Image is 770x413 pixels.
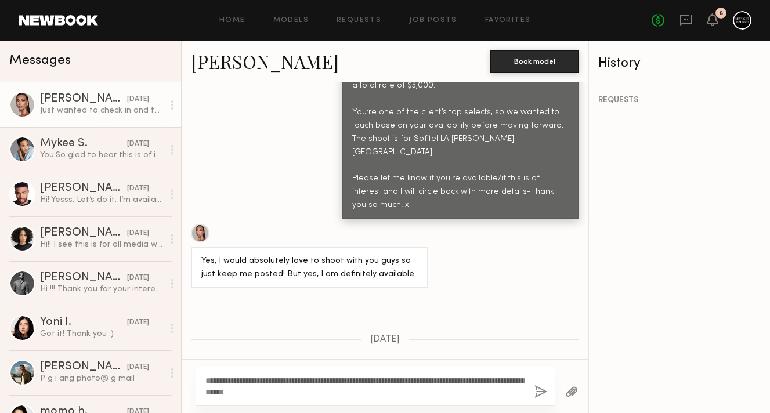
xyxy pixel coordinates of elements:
div: You: So glad to hear this is of interest! For the two day shoot, I was wondering if a total rate ... [40,150,164,161]
a: Book model [490,56,579,66]
div: [DATE] [127,94,149,105]
div: REQUESTS [598,96,761,104]
div: P g i ang photo@ g mail [40,373,164,384]
div: [DATE] [127,273,149,284]
div: Yes, I would absolutely love to shoot with you guys so just keep me posted! But yes, I am definit... [201,255,418,281]
div: Hi! Yesss. Let’s do it. I’m available. [40,194,164,205]
div: [DATE] [127,362,149,373]
div: [DATE] [127,139,149,150]
a: Requests [337,17,381,24]
a: Favorites [485,17,531,24]
div: Hi!! I see this is for all media worldwide in perpetuity. Is this the intended usage for this adv... [40,239,164,250]
div: [PERSON_NAME] [40,272,127,284]
div: Hi [PERSON_NAME], I hope you're having a lovely week! I’m reaching out to check your availability... [352,26,569,212]
span: Messages [9,54,71,67]
div: 8 [719,10,723,17]
div: [DATE] [127,317,149,328]
div: [PERSON_NAME] [40,227,127,239]
span: [DATE] [370,335,400,345]
div: [DATE] [127,228,149,239]
div: Just wanted to check in and touch base [40,105,164,116]
div: [DATE] [127,183,149,194]
div: Got it! Thank you :) [40,328,164,339]
button: Book model [490,50,579,73]
div: History [598,57,761,70]
a: Models [273,17,309,24]
div: [PERSON_NAME] [40,183,127,194]
div: Mykee S. [40,138,127,150]
div: Hi !!! Thank you for your interest! I am currently booked out until the end of October, I’ve reac... [40,284,164,295]
div: Yoni I. [40,317,127,328]
div: [PERSON_NAME] [40,93,127,105]
a: Home [219,17,245,24]
a: Job Posts [409,17,457,24]
div: [PERSON_NAME] [40,361,127,373]
a: [PERSON_NAME] [191,49,339,74]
